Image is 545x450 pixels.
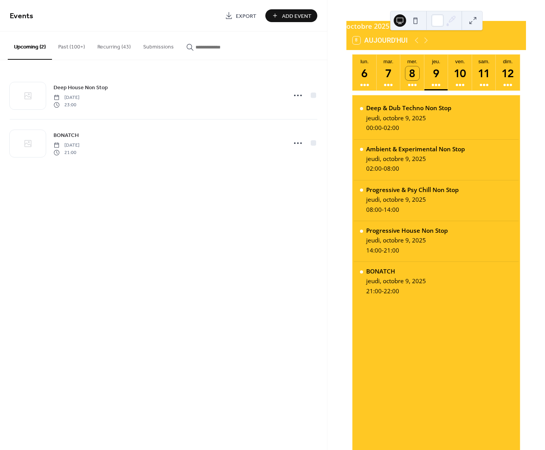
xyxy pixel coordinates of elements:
span: Add Event [282,12,311,20]
a: Export [219,9,262,22]
span: 00:00 [366,124,382,132]
span: - [382,124,384,132]
span: - [382,206,384,214]
button: jeu.9 [424,55,448,90]
a: Deep House Non Stop [54,83,108,92]
span: 23:00 [54,101,80,108]
div: jeudi, octobre 9, 2025 [366,196,459,204]
a: BONATCH [54,131,79,140]
span: Events [10,9,33,24]
div: jeudi, octobre 9, 2025 [366,155,465,163]
div: 6 [358,66,372,80]
span: 21:00 [384,246,399,254]
button: mar.7 [377,55,401,90]
span: 08:00 [384,164,399,173]
span: 02:00 [384,124,399,132]
span: 22:00 [384,287,399,295]
div: 10 [453,66,467,80]
span: 21:00 [366,287,382,295]
span: - [382,164,384,173]
div: 11 [477,66,491,80]
button: lun.6 [353,55,377,90]
span: - [382,287,384,295]
div: jeudi, octobre 9, 2025 [366,236,448,244]
button: Add Event [265,9,317,22]
div: jeudi, octobre 9, 2025 [366,114,452,122]
div: Ambient & Experimental Non Stop [366,145,465,153]
span: BONATCH [54,132,79,140]
button: 8Aujourd'hui [350,35,410,46]
div: octobre 2025 [346,21,526,31]
span: [DATE] [54,142,80,149]
div: dim. [498,59,517,64]
button: mer.8 [400,55,424,90]
div: jeu. [427,59,446,64]
span: Export [236,12,256,20]
span: Deep House Non Stop [54,84,108,92]
div: mar. [379,59,398,64]
span: [DATE] [54,94,80,101]
div: 7 [381,66,395,80]
button: dim.12 [496,55,520,90]
span: - [382,246,384,254]
div: jeudi, octobre 9, 2025 [366,277,426,285]
div: lun. [355,59,374,64]
div: Progressive House Non Stop [366,227,448,235]
span: 02:00 [366,164,382,173]
div: mer. [403,59,422,64]
button: ven.10 [448,55,472,90]
button: Upcoming (2) [8,31,52,60]
button: Past (100+) [52,31,91,59]
button: Submissions [137,31,180,59]
span: 08:00 [366,206,382,214]
button: Recurring (43) [91,31,137,59]
span: 14:00 [366,246,382,254]
span: 21:00 [54,149,80,156]
span: 14:00 [384,206,399,214]
div: sam. [474,59,494,64]
div: BONATCH [366,267,426,275]
div: 12 [501,66,515,80]
div: Progressive & Psy Chill Non Stop [366,186,459,194]
div: Deep & Dub Techno Non Stop [366,104,452,112]
button: sam.11 [472,55,496,90]
div: 8 [405,66,419,80]
div: ven. [450,59,470,64]
div: 9 [429,66,443,80]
